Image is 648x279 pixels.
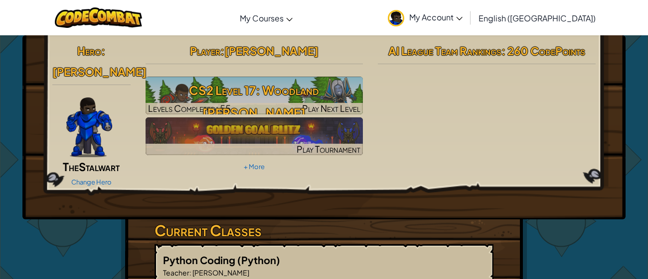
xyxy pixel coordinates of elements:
span: [PERSON_NAME] [191,268,249,277]
img: Gordon-selection-pose.png [66,97,112,157]
span: AI League Team Rankings [388,44,501,58]
a: My Courses [235,4,298,31]
span: Python Coding [163,254,237,266]
span: English ([GEOGRAPHIC_DATA]) [479,13,596,23]
a: + More [244,163,265,171]
img: CS2 Level 17: Woodland Cleaver [146,77,363,114]
h3: Current Classes [155,219,493,242]
span: : [101,44,105,58]
a: Change Hero [71,178,112,186]
span: My Account [409,12,463,22]
span: Player [190,44,220,58]
img: Golden Goal [146,117,363,155]
a: My Account [383,2,468,33]
h3: CS2 Level 17: Woodland [PERSON_NAME] [146,79,363,124]
a: English ([GEOGRAPHIC_DATA]) [474,4,601,31]
span: The [63,160,79,174]
span: My Courses [240,13,284,23]
a: Play Next Level [146,77,363,114]
img: avatar [388,10,404,26]
span: : 260 CodePoints [501,44,585,58]
span: Stalwart [79,160,120,174]
span: [PERSON_NAME] [52,65,147,79]
span: : [220,44,224,58]
span: (Python) [237,254,280,266]
span: : [189,268,191,277]
span: Hero [77,44,101,58]
span: [PERSON_NAME] [224,44,319,58]
span: Play Tournament [297,143,360,155]
span: Teacher [163,268,189,277]
img: CodeCombat logo [55,7,142,28]
a: Play Tournament [146,117,363,155]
